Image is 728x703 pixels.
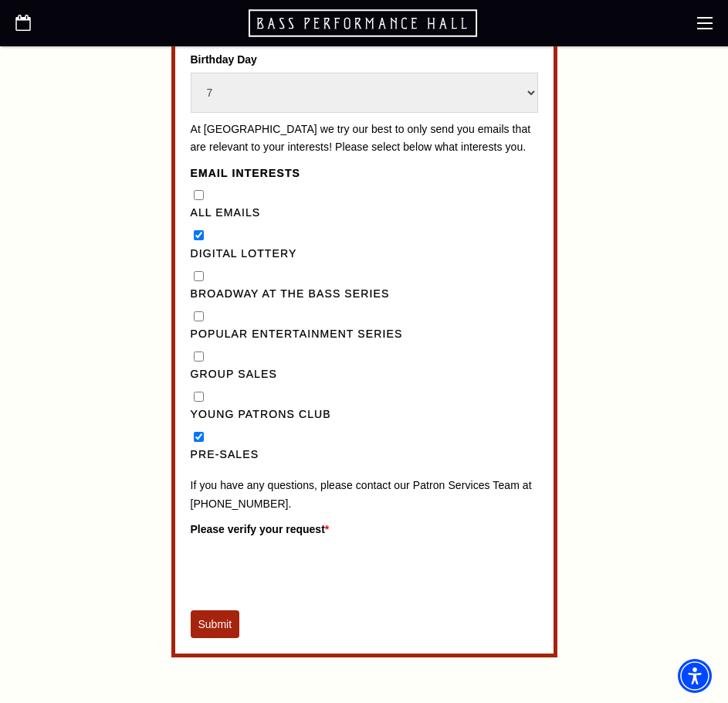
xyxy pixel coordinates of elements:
[191,446,538,464] label: Pre-Sales
[15,15,31,32] a: Open this option
[191,325,538,344] label: Popular Entertainment Series
[191,477,538,513] p: If you have any questions, please contact our Patron Services Team at [PHONE_NUMBER].
[191,285,538,304] label: Broadway at the Bass Series
[249,8,480,39] a: Open this option
[191,365,538,384] label: Group Sales
[191,165,538,183] legend: Email Interests
[191,610,240,638] button: Submit
[191,406,538,424] label: Young Patrons Club
[678,659,712,693] div: Accessibility Menu
[191,121,538,157] p: At [GEOGRAPHIC_DATA] we try our best to only send you emails that are relevant to your interests!...
[191,542,425,603] iframe: reCAPTCHA
[191,521,538,538] label: Please verify your request
[191,51,538,68] label: Birthday Day
[191,204,538,222] label: All Emails
[191,245,538,263] label: Digital Lottery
